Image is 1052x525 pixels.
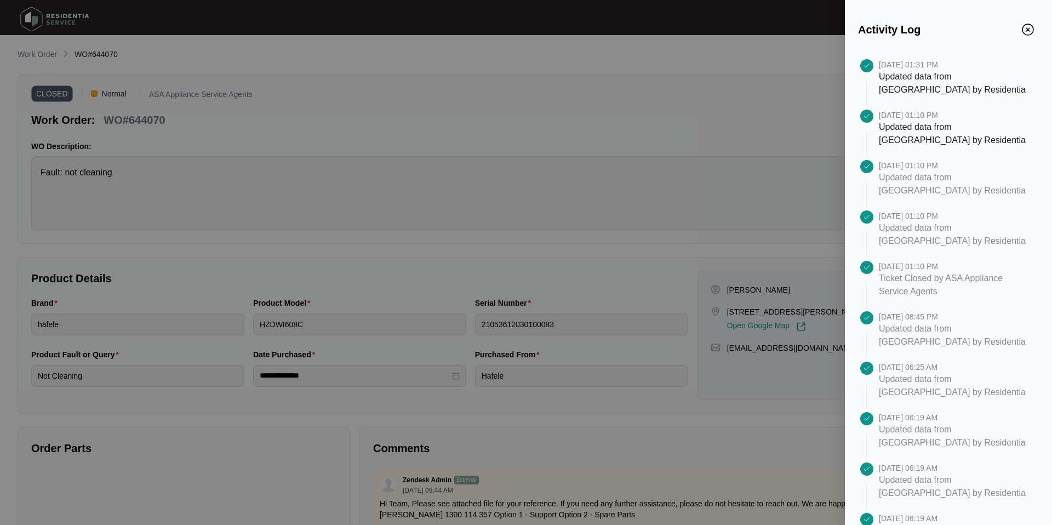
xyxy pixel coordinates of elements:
[879,423,1030,449] p: Updated data from [GEOGRAPHIC_DATA] by Residentia
[879,121,1030,147] p: Updated data from [GEOGRAPHIC_DATA] by Residentia
[879,463,1030,473] p: [DATE] 06:19 AM
[860,311,873,324] img: icon
[860,412,873,425] img: icon
[1022,24,1034,36] img: close icon
[879,160,1030,171] p: [DATE] 01:10 PM
[860,261,873,274] img: icon
[879,362,1030,373] p: [DATE] 06:25 AM
[879,473,1030,500] p: Updated data from [GEOGRAPHIC_DATA] by Residentia
[879,513,1030,524] p: [DATE] 06:19 AM
[1021,23,1034,36] button: Close
[860,160,873,173] img: icon
[879,59,1030,70] p: [DATE] 01:31 PM
[860,59,873,72] img: icon
[879,373,1030,399] p: Updated data from [GEOGRAPHIC_DATA] by Residentia
[879,322,1030,349] p: Updated data from [GEOGRAPHIC_DATA] by Residentia
[860,110,873,123] img: icon
[860,362,873,375] img: icon
[879,261,1030,272] p: [DATE] 01:10 PM
[858,22,1021,37] p: Activity Log
[860,210,873,224] img: icon
[879,70,1030,96] p: Updated data from [GEOGRAPHIC_DATA] by Residentia
[879,311,1030,322] p: [DATE] 08:45 PM
[879,171,1030,197] p: Updated data from [GEOGRAPHIC_DATA] by Residentia
[879,210,1030,221] p: [DATE] 01:10 PM
[879,412,1030,423] p: [DATE] 06:19 AM
[860,463,873,476] img: icon
[879,110,1030,121] p: [DATE] 01:10 PM
[879,221,1030,248] p: Updated data from [GEOGRAPHIC_DATA] by Residentia
[879,272,1030,298] p: Ticket Closed by ASA Appliance Service Agents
